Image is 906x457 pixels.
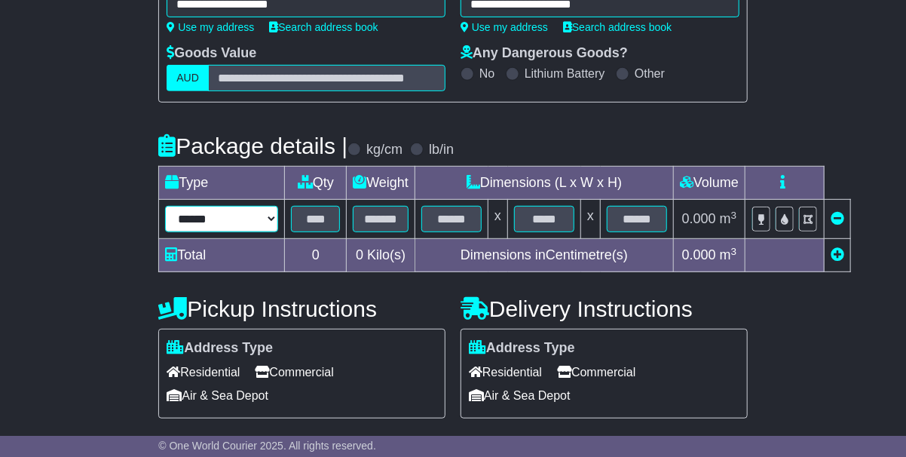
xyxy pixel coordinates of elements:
td: x [581,200,601,239]
span: Commercial [557,360,635,384]
td: Kilo(s) [347,239,415,272]
span: Residential [167,360,240,384]
span: Air & Sea Depot [167,384,268,407]
span: 0.000 [682,211,716,226]
span: Residential [469,360,542,384]
span: © One World Courier 2025. All rights reserved. [158,440,376,452]
td: 0 [285,239,347,272]
label: Any Dangerous Goods? [461,45,628,62]
sup: 3 [731,246,737,257]
span: m [720,211,737,226]
span: m [720,247,737,262]
td: Volume [674,167,745,200]
a: Use my address [167,21,254,33]
a: Search address book [269,21,378,33]
td: Total [159,239,285,272]
label: lb/in [429,142,454,158]
label: Address Type [469,340,575,357]
td: Dimensions (L x W x H) [415,167,674,200]
a: Remove this item [831,211,844,226]
td: Type [159,167,285,200]
a: Search address book [563,21,672,33]
span: Commercial [255,360,333,384]
h4: Delivery Instructions [461,296,748,321]
label: Goods Value [167,45,256,62]
a: Use my address [461,21,548,33]
label: Lithium Battery [525,66,605,81]
label: AUD [167,65,209,91]
td: Dimensions in Centimetre(s) [415,239,674,272]
a: Add new item [831,247,844,262]
sup: 3 [731,210,737,221]
label: Other [635,66,665,81]
span: 0.000 [682,247,716,262]
label: No [479,66,494,81]
span: 0 [356,247,363,262]
td: Qty [285,167,347,200]
span: Air & Sea Depot [469,384,571,407]
label: Address Type [167,340,273,357]
label: kg/cm [366,142,402,158]
td: x [488,200,508,239]
h4: Pickup Instructions [158,296,445,321]
h4: Package details | [158,133,347,158]
td: Weight [347,167,415,200]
